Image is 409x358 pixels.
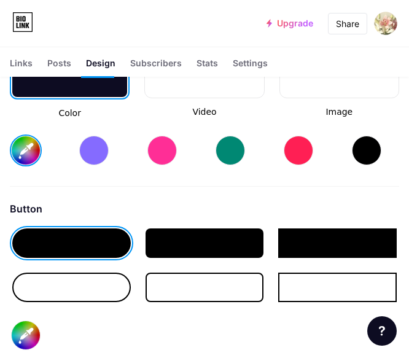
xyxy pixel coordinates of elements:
span: Image [279,106,399,119]
div: Settings [233,56,268,77]
div: Design [86,56,115,77]
div: Button [10,201,399,216]
span: Video [144,106,264,119]
a: Upgrade [267,18,313,28]
div: Subscribers [130,56,182,77]
div: Stats [197,56,218,77]
div: Share [336,17,359,30]
div: Links [10,56,33,77]
img: lillyspace [374,12,397,35]
div: Posts [47,56,71,77]
span: Color [10,107,130,120]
